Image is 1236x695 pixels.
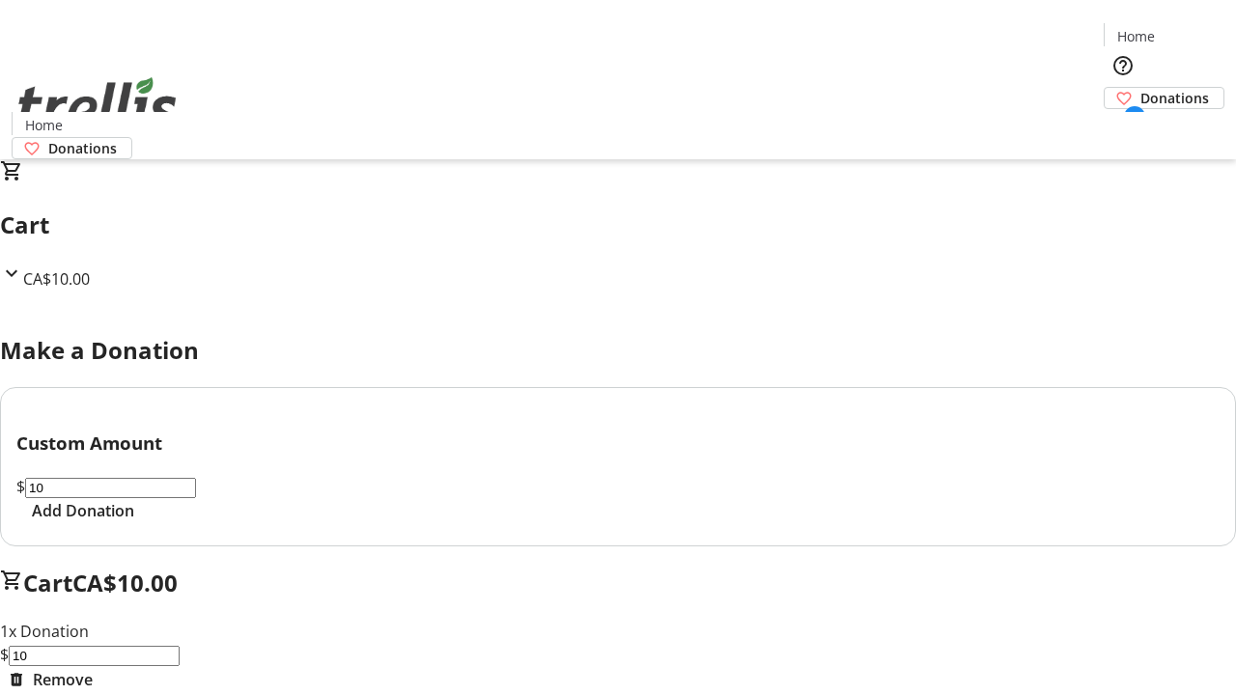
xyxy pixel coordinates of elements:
button: Cart [1104,109,1142,148]
span: Add Donation [32,499,134,522]
span: Remove [33,668,93,691]
span: CA$10.00 [72,567,178,598]
span: Home [25,115,63,135]
span: Donations [1140,88,1209,108]
button: Help [1104,46,1142,85]
a: Donations [12,137,132,159]
button: Add Donation [16,499,150,522]
span: Donations [48,138,117,158]
span: Home [1117,26,1155,46]
img: Orient E2E Organization zKkD3OFfxE's Logo [12,56,183,153]
h3: Custom Amount [16,430,1220,457]
input: Donation Amount [9,646,180,666]
span: $ [16,476,25,497]
span: CA$10.00 [23,268,90,290]
a: Home [13,115,74,135]
input: Donation Amount [25,478,196,498]
a: Donations [1104,87,1224,109]
a: Home [1105,26,1166,46]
